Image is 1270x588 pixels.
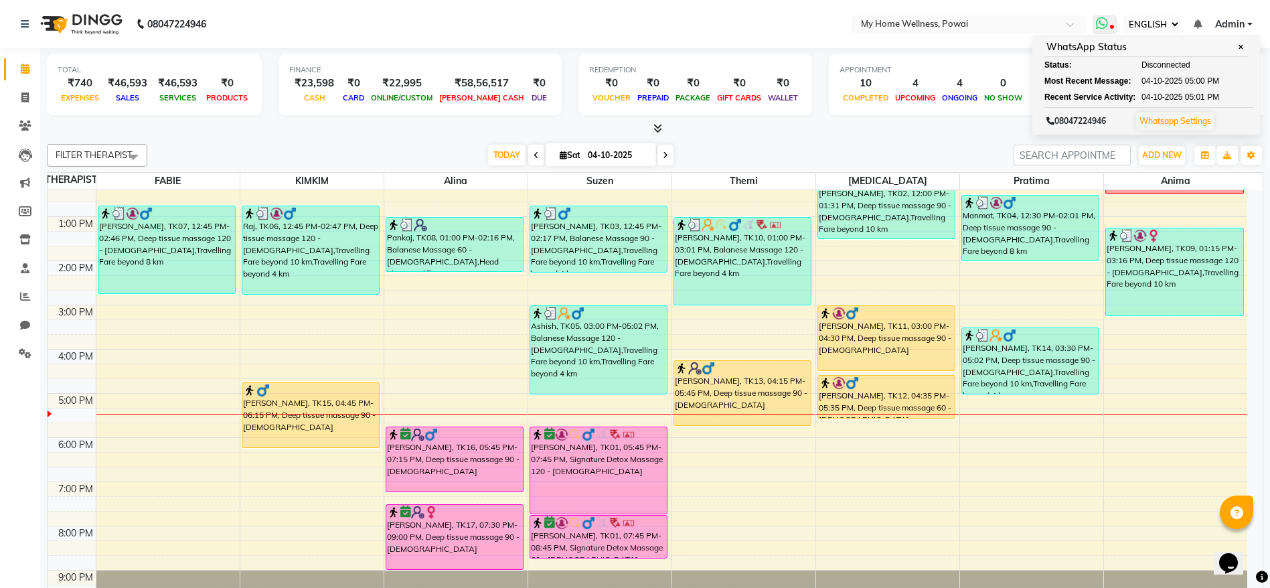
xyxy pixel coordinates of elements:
span: NO SHOW [981,93,1026,102]
div: [PERSON_NAME], TK14, 03:30 PM-05:02 PM, Deep tissue massage 90 - [DEMOGRAPHIC_DATA],Travelling Fa... [962,328,1099,394]
span: FABIE [96,173,240,190]
span: CARD [339,93,368,102]
div: ₹0 [528,76,551,91]
div: ₹46,593 [102,76,153,91]
div: Manmat, TK04, 12:30 PM-02:01 PM, Deep tissue massage 90 - [DEMOGRAPHIC_DATA],Travelling Fare beyo... [962,196,1099,261]
div: 4:00 PM [56,350,96,364]
div: Recent Service Activity: [1044,91,1118,103]
span: PREPAID [634,93,672,102]
span: TODAY [488,145,526,165]
div: ₹23,598 [289,76,339,91]
div: [PERSON_NAME], TK03, 12:45 PM-02:17 PM, Balanese Massage 90 - [DEMOGRAPHIC_DATA],Travelling Fare ... [530,206,667,272]
span: 04-10-2025 [1141,91,1182,103]
div: [PERSON_NAME], TK02, 12:00 PM-01:31 PM, Deep tissue massage 90 - [DEMOGRAPHIC_DATA],Travelling Fa... [818,173,955,238]
span: Suzen [528,173,671,190]
div: Raj, TK06, 12:45 PM-02:47 PM, Deep tissue massage 120 - [DEMOGRAPHIC_DATA],Travelling Fare beyond... [242,206,380,294]
span: KIMKIM [240,173,384,190]
div: 9:00 PM [56,571,96,585]
iframe: chat widget [1214,534,1257,575]
span: Pratima [960,173,1103,190]
div: ₹22,995 [368,76,436,91]
div: ₹0 [672,76,714,91]
div: ₹58,56,517 [436,76,528,91]
span: Themi [672,173,815,190]
span: 05:00 PM [1185,75,1219,87]
span: UPCOMING [892,93,939,102]
span: Sat [556,150,584,160]
button: Whatsapp Settings [1136,112,1214,131]
div: [PERSON_NAME], TK13, 04:15 PM-05:45 PM, Deep tissue massage 90 - [DEMOGRAPHIC_DATA] [674,361,811,425]
div: [PERSON_NAME], TK09, 01:15 PM-03:16 PM, Deep tissue massage 120 - [DEMOGRAPHIC_DATA],Travelling F... [1106,228,1243,315]
div: Ashish, TK05, 03:00 PM-05:02 PM, Balanese Massage 120 - [DEMOGRAPHIC_DATA],Travelling Fare beyond... [530,306,667,394]
span: GIFT CARDS [714,93,765,102]
span: [PERSON_NAME] CASH [436,93,528,102]
span: Disconnected [1141,59,1190,71]
span: SALES [112,93,143,102]
span: EXPENSES [58,93,102,102]
div: 0 [981,76,1026,91]
span: Admin [1215,17,1245,31]
span: ✕ [1235,42,1247,52]
input: 2025-10-04 [584,145,651,165]
div: 5:00 PM [56,394,96,408]
span: COMPLETED [840,93,892,102]
div: ₹740 [58,76,102,91]
span: 08047224946 [1046,116,1106,126]
div: THERAPIST [48,173,96,187]
div: [PERSON_NAME], TK16, 05:45 PM-07:15 PM, Deep tissue massage 90 - [DEMOGRAPHIC_DATA] [386,427,524,492]
input: SEARCH APPOINTMENT [1014,145,1131,165]
div: [PERSON_NAME], TK10, 01:00 PM-03:01 PM, Balanese Massage 120 - [DEMOGRAPHIC_DATA],Travelling Fare... [674,218,811,305]
div: TOTAL [58,64,251,76]
div: ₹0 [339,76,368,91]
span: ONGOING [939,93,981,102]
div: APPOINTMENT [840,64,1026,76]
span: 04-10-2025 [1141,75,1182,87]
div: ₹0 [765,76,801,91]
div: [PERSON_NAME], TK15, 04:45 PM-06:15 PM, Deep tissue massage 90 - [DEMOGRAPHIC_DATA] [242,383,380,447]
div: 3:00 PM [56,305,96,319]
div: 10 [840,76,892,91]
div: ₹46,593 [153,76,203,91]
span: DUE [528,93,550,102]
div: 8:00 PM [56,526,96,540]
div: ₹0 [714,76,765,91]
div: [PERSON_NAME], TK07, 12:45 PM-02:46 PM, Deep tissue massage 120 - [DEMOGRAPHIC_DATA],Travelling F... [98,206,236,293]
div: REDEMPTION [589,64,801,76]
span: 05:01 PM [1185,91,1219,103]
span: WALLET [765,93,801,102]
div: 4 [939,76,981,91]
button: ADD NEW [1139,146,1185,165]
span: VOUCHER [589,93,634,102]
div: Pankaj, TK08, 01:00 PM-02:16 PM, Balanese Massage 60 - [DEMOGRAPHIC_DATA],Head Massage 15 - [DEMO... [386,218,524,271]
div: ₹0 [589,76,634,91]
div: 4 [892,76,939,91]
div: ₹0 [634,76,672,91]
div: [PERSON_NAME], TK17, 07:30 PM-09:00 PM, Deep tissue massage 90 - [DEMOGRAPHIC_DATA] [386,505,524,569]
span: ADD NEW [1142,150,1182,160]
span: Anima [1104,173,1248,190]
div: WhatsApp Status [1044,38,1249,57]
div: [PERSON_NAME], TK11, 03:00 PM-04:30 PM, Deep tissue massage 90 - [DEMOGRAPHIC_DATA] [818,306,955,370]
img: logo [34,5,126,43]
b: 08047224946 [147,5,206,43]
div: Most Recent Message: [1044,75,1118,87]
div: Status: [1044,59,1118,71]
div: [PERSON_NAME], TK12, 04:35 PM-05:35 PM, Deep tissue massage 60 - [DEMOGRAPHIC_DATA] [818,376,955,418]
span: PACKAGE [672,93,714,102]
div: [PERSON_NAME], TK01, 07:45 PM-08:45 PM, Signature Detox Massage 60 - [DEMOGRAPHIC_DATA] [530,516,667,558]
span: [MEDICAL_DATA] [816,173,959,190]
span: CASH [301,93,329,102]
div: 1:00 PM [56,217,96,231]
span: PRODUCTS [203,93,251,102]
span: FILTER THERAPIST [56,149,133,160]
span: Alina [384,173,528,190]
div: FINANCE [289,64,551,76]
div: 6:00 PM [56,438,96,452]
div: [PERSON_NAME], TK01, 05:45 PM-07:45 PM, Signature Detox Massage 120 - [DEMOGRAPHIC_DATA] [530,427,667,514]
div: 2:00 PM [56,261,96,275]
div: ₹0 [203,76,251,91]
a: Whatsapp Settings [1139,116,1211,126]
span: SERVICES [156,93,200,102]
div: 7:00 PM [56,482,96,496]
span: ONLINE/CUSTOM [368,93,436,102]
